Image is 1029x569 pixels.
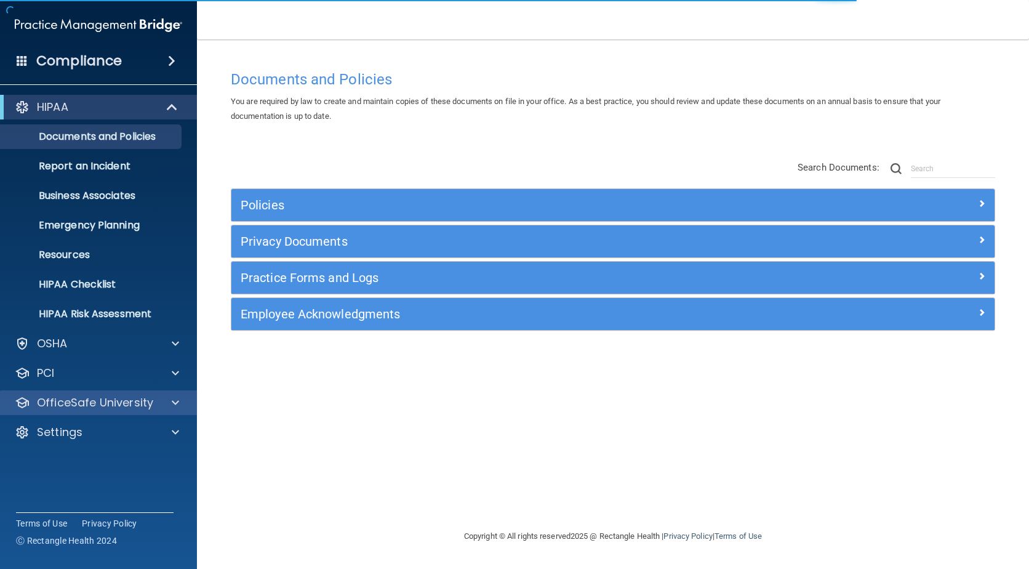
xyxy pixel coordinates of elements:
[241,271,795,284] h5: Practice Forms and Logs
[8,308,176,320] p: HIPAA Risk Assessment
[16,535,117,547] span: Ⓒ Rectangle Health 2024
[231,71,995,87] h4: Documents and Policies
[8,160,176,172] p: Report an Incident
[241,268,985,288] a: Practice Forms and Logs
[8,131,176,143] p: Documents and Policies
[891,163,902,174] img: ic-search.3b580494.png
[8,249,176,261] p: Resources
[8,190,176,202] p: Business Associates
[241,195,985,215] a: Policies
[8,278,176,291] p: HIPAA Checklist
[37,336,68,351] p: OSHA
[15,336,179,351] a: OSHA
[15,100,178,115] a: HIPAA
[388,517,838,556] div: Copyright © All rights reserved 2025 @ Rectangle Health | |
[15,425,179,440] a: Settings
[241,307,795,321] h5: Employee Acknowledgments
[231,97,940,121] span: You are required by law to create and maintain copies of these documents on file in your office. ...
[663,531,712,541] a: Privacy Policy
[8,219,176,232] p: Emergency Planning
[37,425,82,440] p: Settings
[16,517,67,530] a: Terms of Use
[36,52,122,70] h4: Compliance
[15,366,179,381] a: PCI
[241,235,795,248] h5: Privacy Documents
[37,366,54,381] p: PCI
[15,13,182,38] img: PMB logo
[241,198,795,212] h5: Policies
[241,232,985,251] a: Privacy Documents
[798,162,879,173] span: Search Documents:
[241,304,985,324] a: Employee Acknowledgments
[911,159,995,178] input: Search
[37,100,68,115] p: HIPAA
[15,395,179,410] a: OfficeSafe University
[715,531,762,541] a: Terms of Use
[82,517,137,530] a: Privacy Policy
[37,395,153,410] p: OfficeSafe University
